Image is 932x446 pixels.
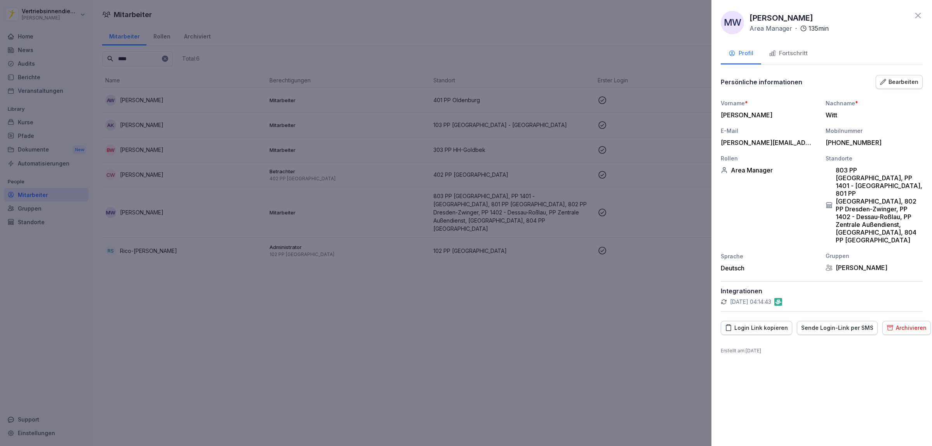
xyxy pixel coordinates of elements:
div: Fortschritt [769,49,808,58]
p: [DATE] 04:14:43 [730,298,771,306]
div: Archivieren [887,324,927,332]
div: Witt [826,111,919,119]
div: Sprache [721,252,818,260]
div: Rollen [721,154,818,162]
div: MW [721,11,744,34]
button: Sende Login-Link per SMS [797,321,878,335]
div: · [749,24,829,33]
button: Bearbeiten [876,75,923,89]
div: Standorte [826,154,923,162]
button: Profil [721,44,761,64]
button: Login Link kopieren [721,321,792,335]
div: [PERSON_NAME][EMAIL_ADDRESS][DOMAIN_NAME] [721,139,814,146]
div: [PERSON_NAME] [721,111,814,119]
div: Vorname [721,99,818,107]
div: [PERSON_NAME] [826,264,923,272]
p: [PERSON_NAME] [749,12,813,24]
div: 803 PP [GEOGRAPHIC_DATA], PP 1401 - [GEOGRAPHIC_DATA], 801 PP [GEOGRAPHIC_DATA], 802 PP Dresden-Z... [826,166,923,244]
div: Bearbeiten [880,78,918,86]
button: Archivieren [882,321,931,335]
div: Login Link kopieren [725,324,788,332]
div: Mobilnummer [826,127,923,135]
p: Area Manager [749,24,792,33]
button: Fortschritt [761,44,815,64]
div: E-Mail [721,127,818,135]
div: Gruppen [826,252,923,260]
div: [PHONE_NUMBER] [826,139,919,146]
div: Profil [729,49,753,58]
img: gastromatic.png [774,298,782,306]
div: Sende Login-Link per SMS [801,324,873,332]
div: Deutsch [721,264,818,272]
div: Area Manager [721,166,818,174]
p: Integrationen [721,287,923,295]
p: 135 min [809,24,829,33]
p: Persönliche informationen [721,78,802,86]
p: Erstellt am : [DATE] [721,347,923,354]
div: Nachname [826,99,923,107]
